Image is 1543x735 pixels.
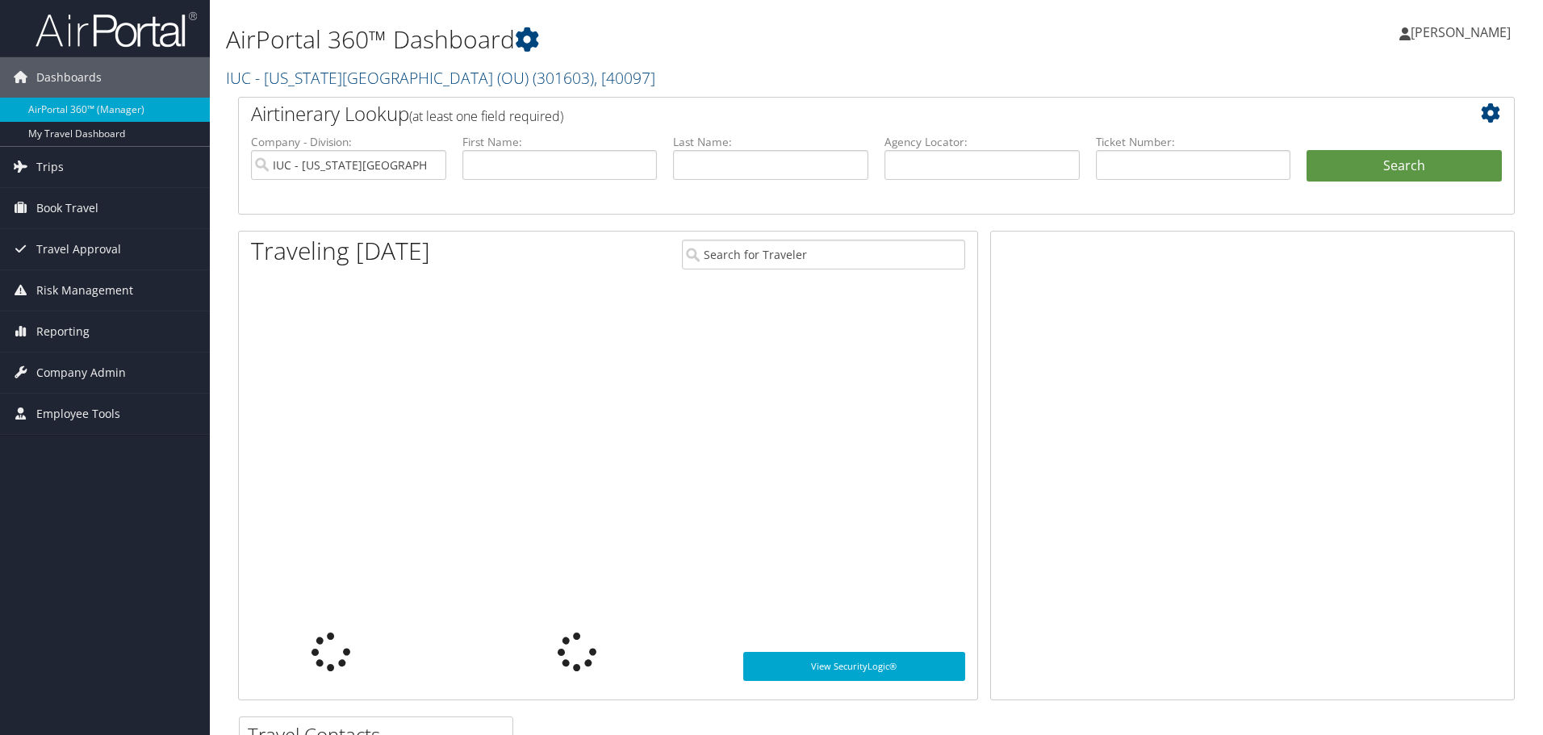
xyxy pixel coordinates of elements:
label: First Name: [462,134,658,150]
span: Travel Approval [36,229,121,269]
label: Agency Locator: [884,134,1080,150]
h1: AirPortal 360™ Dashboard [226,23,1093,56]
h1: Traveling [DATE] [251,234,430,268]
label: Last Name: [673,134,868,150]
span: (at least one field required) [409,107,563,125]
a: [PERSON_NAME] [1399,8,1527,56]
img: airportal-logo.png [36,10,197,48]
span: ( 301603 ) [533,67,594,89]
a: IUC - [US_STATE][GEOGRAPHIC_DATA] (OU) [226,67,655,89]
span: Trips [36,147,64,187]
span: [PERSON_NAME] [1411,23,1511,41]
input: Search for Traveler [682,240,965,269]
h2: Airtinerary Lookup [251,100,1395,127]
label: Company - Division: [251,134,446,150]
span: Book Travel [36,188,98,228]
span: Employee Tools [36,394,120,434]
a: View SecurityLogic® [743,652,965,681]
button: Search [1307,150,1502,182]
span: , [ 40097 ] [594,67,655,89]
span: Company Admin [36,353,126,393]
span: Risk Management [36,270,133,311]
span: Reporting [36,311,90,352]
span: Dashboards [36,57,102,98]
label: Ticket Number: [1096,134,1291,150]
